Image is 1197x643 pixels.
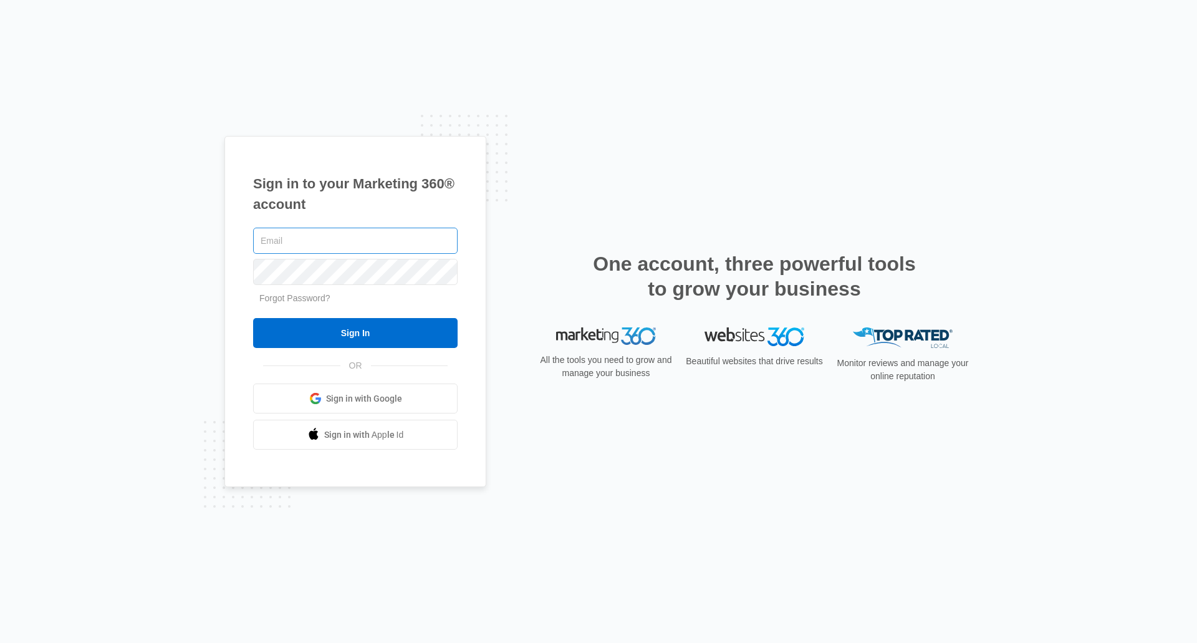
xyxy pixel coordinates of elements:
p: Beautiful websites that drive results [685,355,824,368]
input: Sign In [253,318,458,348]
p: All the tools you need to grow and manage your business [536,354,676,380]
img: Marketing 360 [556,327,656,345]
a: Sign in with Apple Id [253,420,458,450]
img: Top Rated Local [853,327,953,348]
span: Sign in with Apple Id [324,428,404,442]
a: Sign in with Google [253,384,458,413]
span: Sign in with Google [326,392,402,405]
p: Monitor reviews and manage your online reputation [833,357,973,383]
h1: Sign in to your Marketing 360® account [253,173,458,215]
h2: One account, three powerful tools to grow your business [589,251,920,301]
input: Email [253,228,458,254]
img: Websites 360 [704,327,804,346]
span: OR [340,359,371,372]
a: Forgot Password? [259,293,330,303]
